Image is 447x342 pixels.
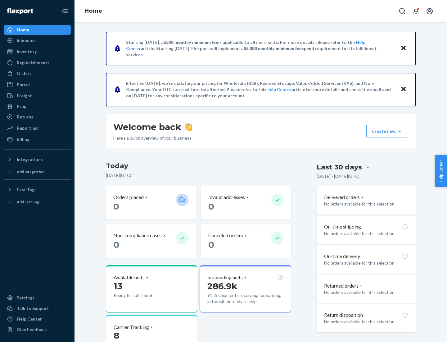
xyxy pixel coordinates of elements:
[114,292,171,298] p: Ready for fulfillment
[113,201,119,212] span: 0
[208,201,214,212] span: 0
[113,121,192,132] h1: Welcome back
[396,5,409,17] button: Open Search Box
[208,232,243,239] p: Canceled orders
[17,103,26,109] div: Prep
[17,49,37,55] div: Inventory
[17,326,47,333] div: Give Feedback
[324,253,360,260] p: On-time delivery
[114,324,149,331] p: Carrier Tracking
[113,194,144,201] p: Orders placed
[201,186,291,220] button: Invalid addresses 0
[4,68,71,78] a: Orders
[113,239,119,250] span: 0
[4,47,71,57] a: Inventory
[17,125,38,131] div: Reporting
[207,274,243,281] p: Inbounding units
[113,135,192,141] p: Here’s a quick overview of your business
[324,201,408,207] p: No orders available for this selection
[324,289,408,295] p: No orders available for this selection
[4,25,71,35] a: Home
[17,199,39,205] div: Add Fast Tag
[17,156,43,163] div: Integrations
[114,281,122,291] span: 13
[106,172,291,178] p: [DATE] ( UTC )
[4,155,71,164] button: Integrations
[84,7,102,14] a: Home
[106,265,197,312] button: Available units13Ready for fulfillment
[4,123,71,133] a: Reporting
[207,281,237,291] span: 286.9k
[400,85,408,94] button: Close
[366,125,408,137] button: Create new
[4,80,71,90] a: Parcel
[106,161,291,171] h3: Today
[17,187,37,193] div: Fast Tags
[164,39,218,45] span: $500 monthly minimum fee
[17,169,44,174] div: Add Integration
[17,27,29,33] div: Home
[17,70,32,76] div: Orders
[4,303,71,313] a: Talk to Support
[17,136,29,142] div: Billing
[17,60,50,66] div: Replenishments
[4,314,71,324] a: Help Center
[4,185,71,195] button: Fast Tags
[79,2,107,20] ol: breadcrumbs
[410,5,422,17] button: Open notifications
[17,93,32,99] div: Freight
[7,8,33,14] img: Flexport logo
[17,295,34,301] div: Settings
[423,5,436,17] button: Open account menu
[114,274,145,281] p: Available units
[435,155,447,187] button: Help Center
[17,114,33,120] div: Returns
[324,194,365,201] button: Delivered orders
[400,44,408,53] button: Close
[17,81,30,88] div: Parcel
[324,260,408,266] p: No orders available for this selection
[4,134,71,144] a: Billing
[4,167,71,177] a: Add Integration
[324,282,363,289] button: Returned orders
[200,265,291,312] button: Inbounding units286.9k9155 shipments receiving, forwarding, in transit, or ready to ship
[4,35,71,45] a: Inbounds
[324,319,408,325] p: No orders available for this selection
[208,194,245,201] p: Invalid addresses
[4,197,71,207] a: Add Fast Tag
[4,325,71,335] button: Give Feedback
[324,230,408,237] p: No orders available for this selection
[184,122,192,131] img: hand-wave emoji
[4,112,71,122] a: Returns
[317,173,359,179] p: [DATE] - [DATE] ( UTC )
[58,5,71,17] button: Close Navigation
[324,223,361,230] p: On-time shipping
[266,87,291,92] a: Help Center
[114,330,119,341] span: 8
[4,101,71,111] a: Prep
[17,316,42,322] div: Help Center
[106,224,196,258] button: Non-compliance cases 0
[4,293,71,303] a: Settings
[324,312,363,319] p: Return disposition
[17,37,36,44] div: Inbounds
[4,58,71,68] a: Replenishments
[106,186,196,220] button: Orders placed 0
[17,305,49,312] div: Talk to Support
[126,39,395,58] p: Starting [DATE], a is applicable to all merchants. For more details, please refer to this article...
[244,46,302,51] span: $5,000 monthly minimum fee
[317,162,362,172] div: Last 30 days
[113,232,162,239] p: Non-compliance cases
[208,239,214,250] span: 0
[126,80,395,99] p: Effective [DATE], we're updating our pricing for Wholesale (B2B), Reserve Storage, Value-Added Se...
[201,224,291,258] button: Canceled orders 0
[207,292,283,305] p: 9155 shipments receiving, forwarding, in transit, or ready to ship
[4,91,71,101] a: Freight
